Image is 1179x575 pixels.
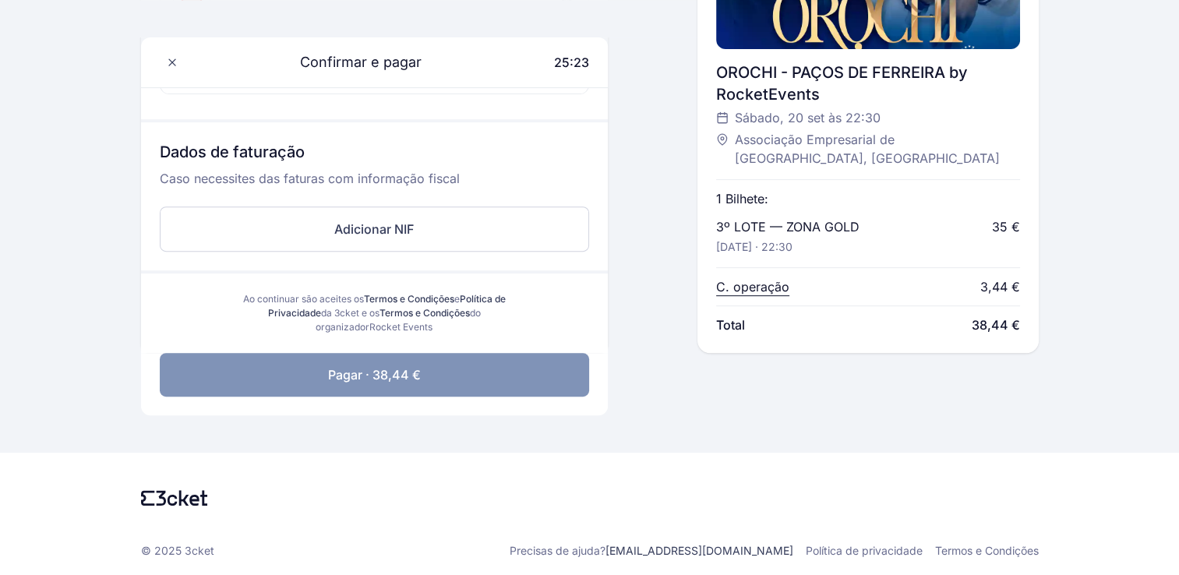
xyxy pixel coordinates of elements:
p: 1 Bilhete: [716,189,768,208]
span: Associação Empresarial de [GEOGRAPHIC_DATA], [GEOGRAPHIC_DATA] [735,130,1004,168]
p: Caso necessites das faturas com informação fiscal [160,169,589,200]
button: Pagar · 38,44 € [160,353,589,397]
p: [DATE] · 22:30 [716,239,792,255]
div: 35 € [992,217,1020,236]
div: OROCHI - PAÇOS DE FERREIRA by RocketEvents [716,62,1020,105]
a: Política de privacidade [806,543,923,559]
span: Sábado, 20 set às 22:30 [735,108,881,127]
h3: Dados de faturação [160,141,589,169]
span: 25:23 [554,55,589,70]
p: 3º LOTE — ZONA GOLD [716,217,860,236]
span: Rocket Events [369,321,432,333]
span: 38,44 € [972,316,1020,334]
div: Ao continuar são aceites os e da 3cket e os do organizador [228,292,521,334]
span: Pagar · 38,44 € [328,365,421,384]
p: Precisas de ajuda? [510,543,793,559]
a: Termos e Condições [935,543,1039,559]
a: Termos e Condições [379,307,470,319]
button: Adicionar NIF [160,206,589,252]
span: Confirmar e pagar [281,51,422,73]
a: [EMAIL_ADDRESS][DOMAIN_NAME] [605,544,793,557]
p: C. operação [716,277,789,296]
div: 3,44 € [980,277,1020,296]
p: © 2025 3cket [141,543,214,559]
span: Total [716,316,745,334]
a: Termos e Condições [364,293,454,305]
